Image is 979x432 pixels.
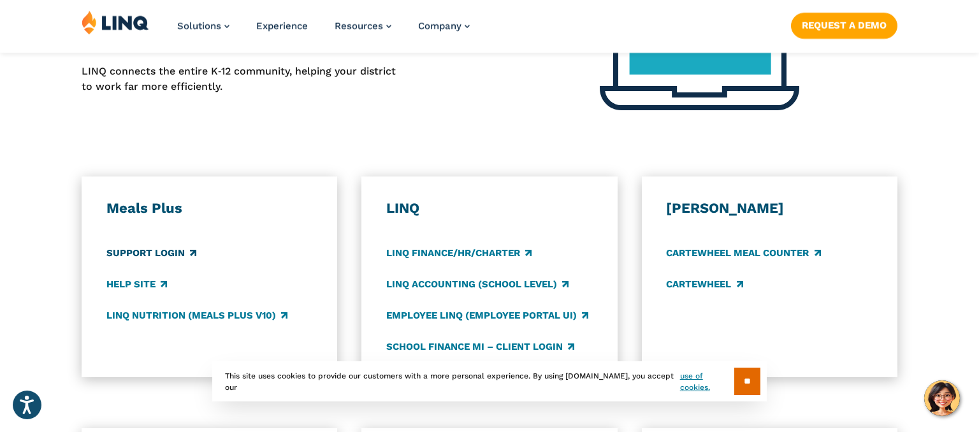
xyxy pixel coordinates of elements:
span: Resources [335,20,383,32]
a: CARTEWHEEL Meal Counter [666,246,820,260]
a: School Finance MI – Client Login [386,340,574,354]
a: Resources [335,20,391,32]
a: Support Login [106,246,196,260]
a: Solutions [177,20,229,32]
nav: Primary Navigation [177,10,470,52]
div: This site uses cookies to provide our customers with a more personal experience. By using [DOMAIN... [212,361,767,401]
h3: LINQ [386,199,593,217]
a: LINQ Nutrition (Meals Plus v10) [106,308,287,322]
nav: Button Navigation [791,10,897,38]
button: Hello, have a question? Let’s chat. [924,380,960,416]
span: Solutions [177,20,221,32]
a: LINQ Finance/HR/Charter [386,246,532,260]
a: LINQ Accounting (school level) [386,277,569,291]
a: Employee LINQ (Employee Portal UI) [386,308,588,322]
a: Company [418,20,470,32]
h3: Meals Plus [106,199,313,217]
p: LINQ connects the entire K‑12 community, helping your district to work far more efficiently. [82,64,407,95]
span: Company [418,20,461,32]
a: Request a Demo [791,13,897,38]
a: Help Site [106,277,167,291]
h3: [PERSON_NAME] [666,199,873,217]
img: LINQ | K‑12 Software [82,10,149,34]
a: CARTEWHEEL [666,277,743,291]
a: use of cookies. [680,370,734,393]
a: Experience [256,20,308,32]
